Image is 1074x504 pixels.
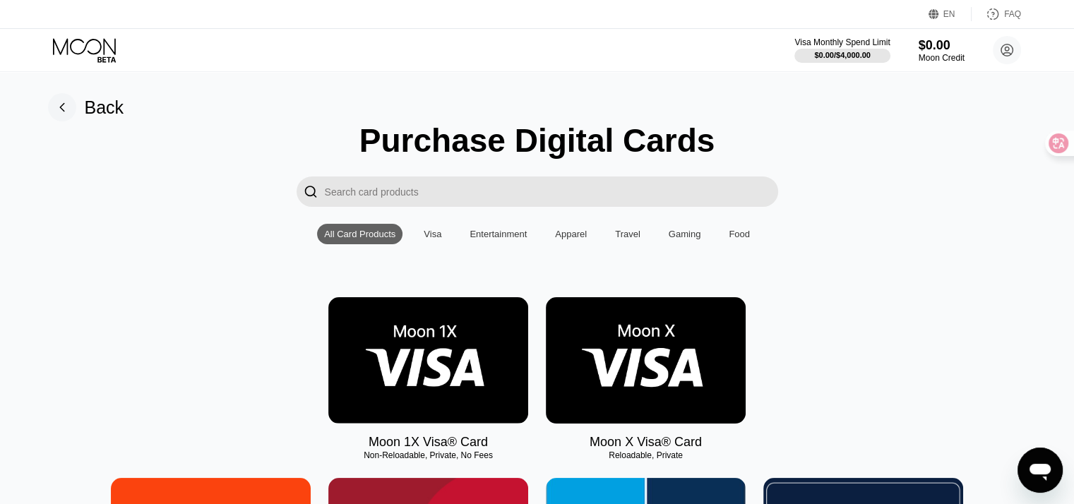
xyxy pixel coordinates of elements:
div: Back [85,97,124,118]
div: Food [729,229,750,239]
div: Moon 1X Visa® Card [369,435,488,450]
div:  [297,176,325,207]
div: Travel [615,229,640,239]
div: EN [929,7,972,21]
div: Visa [417,224,448,244]
div: Moon Credit [919,53,965,63]
div: Apparel [548,224,594,244]
div: Gaming [669,229,701,239]
div: Visa [424,229,441,239]
div: Visa Monthly Spend Limit [794,37,890,47]
div: Reloadable, Private [546,450,746,460]
div:  [304,184,318,200]
div: FAQ [972,7,1021,21]
div: EN [943,9,955,19]
div: Entertainment [463,224,534,244]
div: $0.00 [919,38,965,53]
div: Back [48,93,124,121]
div: Travel [608,224,648,244]
div: Apparel [555,229,587,239]
div: $0.00 / $4,000.00 [814,51,871,59]
div: $0.00Moon Credit [919,38,965,63]
div: Visa Monthly Spend Limit$0.00/$4,000.00 [794,37,890,63]
div: Moon X Visa® Card [590,435,702,450]
iframe: Button to launch messaging window [1018,448,1063,493]
div: Gaming [662,224,708,244]
div: Entertainment [470,229,527,239]
div: All Card Products [317,224,402,244]
input: Search card products [325,176,778,207]
div: All Card Products [324,229,395,239]
div: Food [722,224,757,244]
div: Non-Reloadable, Private, No Fees [328,450,528,460]
div: Purchase Digital Cards [359,121,715,160]
div: FAQ [1004,9,1021,19]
